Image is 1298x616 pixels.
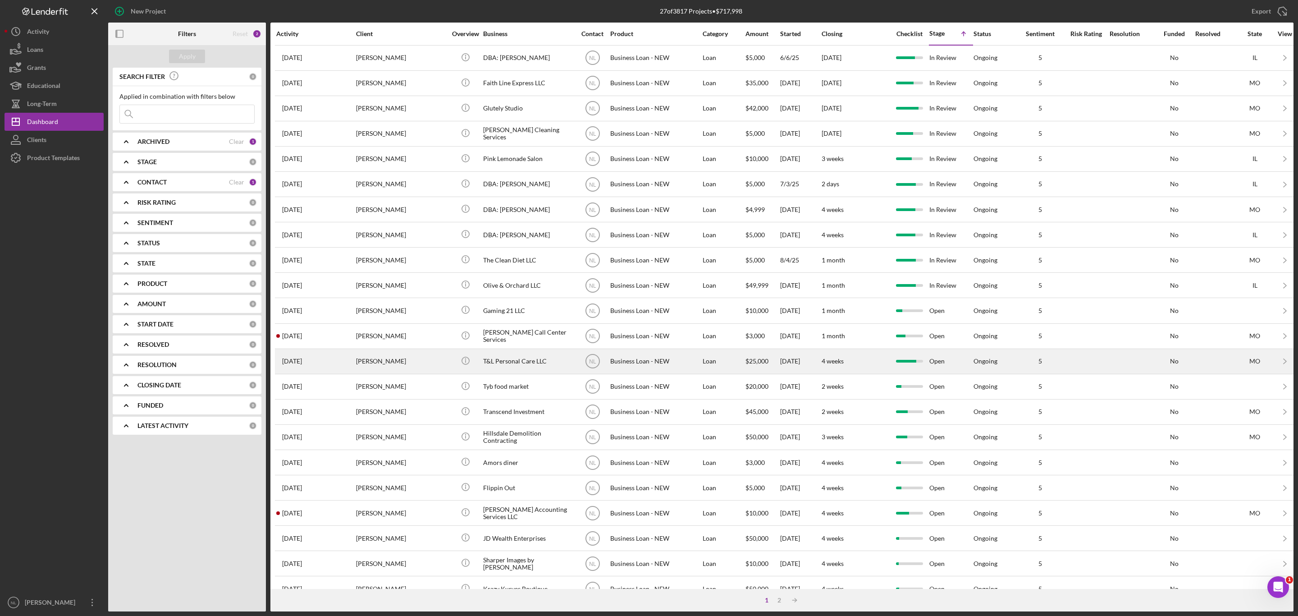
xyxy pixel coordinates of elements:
div: Loan [703,400,745,424]
div: Funded [1154,30,1194,37]
div: [DATE] [780,324,821,348]
div: Ongoing [973,383,997,390]
div: Activity [27,23,49,43]
time: 4 weeks [822,231,844,239]
div: [PERSON_NAME] [356,400,446,424]
div: In Review [929,147,973,171]
text: NL [589,156,596,162]
div: Loan [703,248,745,272]
time: 2 weeks [822,408,844,415]
div: $25,000 [745,349,779,373]
div: Loan [703,349,745,373]
div: [PERSON_NAME] [356,273,446,297]
div: MO [1237,358,1273,365]
div: In Review [929,198,973,221]
div: [DATE] [780,273,821,297]
div: [PERSON_NAME] [356,97,446,120]
div: $45,000 [745,400,779,424]
button: Activity [5,23,104,41]
b: AMOUNT [137,300,166,308]
div: [PERSON_NAME] [356,299,446,322]
button: Clients [5,131,104,149]
time: 1 month [822,256,845,264]
div: Open [929,299,973,322]
time: 2025-08-12 15:52 [282,358,302,365]
div: 5 [1018,79,1063,87]
div: [DATE] [780,71,821,95]
div: 2 [252,29,261,38]
div: MO [1237,206,1273,213]
div: Ongoing [973,105,997,112]
div: [DATE] [780,299,821,322]
div: [PERSON_NAME] Call Center Services [483,324,573,348]
time: [DATE] [822,79,841,87]
div: 5 [1018,105,1063,112]
div: Activity [276,30,355,37]
div: [PERSON_NAME] [356,147,446,171]
div: Business Loan - NEW [610,425,700,449]
time: [DATE] [822,129,841,137]
div: 0 [249,300,257,308]
text: NL [589,55,596,61]
div: [PERSON_NAME] [356,425,446,449]
b: RESOLUTION [137,361,177,368]
div: [PERSON_NAME] [356,349,446,373]
button: Loans [5,41,104,59]
div: $35,000 [745,71,779,95]
div: DBA: [PERSON_NAME] [483,46,573,70]
time: 2025-07-25 21:23 [282,408,302,415]
text: NL [589,80,596,87]
div: Reset [233,30,248,37]
div: 0 [249,219,257,227]
time: 2025-07-08 19:49 [282,180,302,188]
div: Ongoing [973,79,997,87]
div: Dashboard [27,113,58,133]
div: Client [356,30,446,37]
div: Loan [703,71,745,95]
div: Business Loan - NEW [610,122,700,146]
div: Amount [745,30,779,37]
time: 2025-07-23 22:42 [282,79,302,87]
div: Loan [703,172,745,196]
div: [PERSON_NAME] [356,375,446,399]
div: DBA: [PERSON_NAME] [483,223,573,247]
div: The Clean Diet LLC [483,248,573,272]
b: SENTIMENT [137,219,173,226]
div: IL [1237,282,1273,289]
b: CLOSING DATE [137,382,181,389]
div: $5,000 [745,46,779,70]
div: Apply [179,50,196,63]
time: 2 days [822,180,839,188]
text: NL [589,359,596,365]
div: MO [1237,105,1273,112]
div: MO [1237,408,1273,415]
div: No [1154,79,1194,87]
time: [DATE] [822,104,841,112]
div: In Review [929,71,973,95]
div: [DATE] [780,198,821,221]
div: [PERSON_NAME] [356,71,446,95]
div: Ongoing [973,206,997,213]
div: 0 [249,259,257,267]
div: Business Loan - NEW [610,375,700,399]
div: Loans [27,41,43,61]
b: ARCHIVED [137,138,169,145]
div: [DATE] [780,400,821,424]
div: T&L Personal Care LLC [483,349,573,373]
div: In Review [929,223,973,247]
div: 8/4/25 [780,248,821,272]
div: 5 [1018,130,1063,137]
div: Business Loan - NEW [610,223,700,247]
div: State [1237,30,1273,37]
div: 5 [1018,231,1063,239]
div: Business Loan - NEW [610,299,700,322]
div: [PERSON_NAME] [356,324,446,348]
time: 1 month [822,332,845,340]
div: Ongoing [973,257,997,264]
div: Open [929,324,973,348]
div: 5 [1018,180,1063,188]
div: Open [929,349,973,373]
div: Pink Lemonade Salon [483,147,573,171]
div: Loan [703,122,745,146]
div: 0 [249,401,257,409]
